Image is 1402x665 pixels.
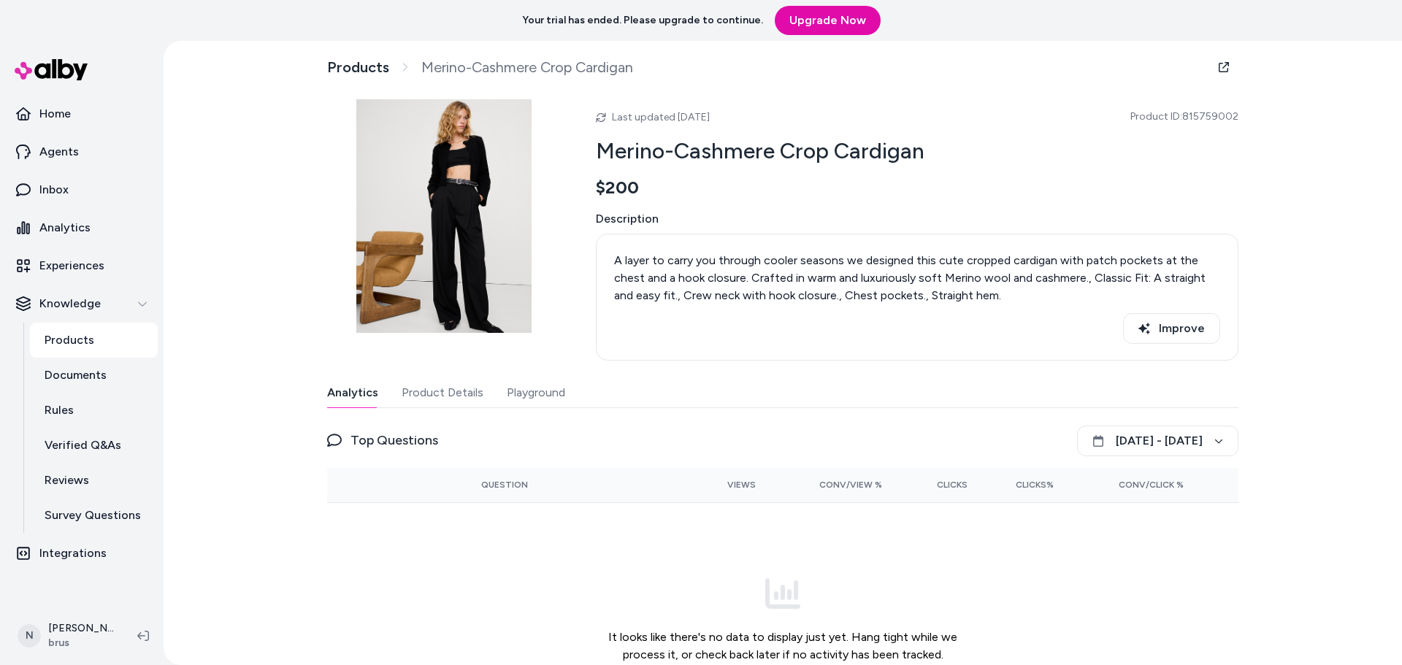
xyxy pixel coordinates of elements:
[522,13,763,28] p: Your trial has ended. Please upgrade to continue.
[6,248,158,283] a: Experiences
[727,479,756,491] span: Views
[6,210,158,245] a: Analytics
[327,378,378,407] button: Analytics
[48,621,114,636] p: [PERSON_NAME]
[45,507,141,524] p: Survey Questions
[48,636,114,650] span: brus
[6,134,158,169] a: Agents
[327,58,633,77] nav: breadcrumb
[45,366,107,384] p: Documents
[45,401,74,419] p: Rules
[45,472,89,489] p: Reviews
[327,58,389,77] a: Products
[30,463,158,498] a: Reviews
[15,59,88,80] img: alby Logo
[39,545,107,562] p: Integrations
[612,111,710,123] span: Last updated [DATE]
[30,323,158,358] a: Products
[350,430,438,450] span: Top Questions
[18,624,41,647] span: N
[30,358,158,393] a: Documents
[6,172,158,207] a: Inbox
[937,479,968,491] span: Clicks
[39,219,91,237] p: Analytics
[1077,473,1184,496] button: Conv/Click %
[30,428,158,463] a: Verified Q&As
[45,437,121,454] p: Verified Q&As
[421,58,633,77] span: Merino-Cashmere Crop Cardigan
[30,498,158,533] a: Survey Questions
[481,473,528,496] button: Question
[614,252,1220,304] p: A layer to carry you through cooler seasons we designed this cute cropped cardigan with patch poc...
[39,143,79,161] p: Agents
[905,473,968,496] button: Clicks
[775,6,881,35] a: Upgrade Now
[6,286,158,321] button: Knowledge
[1123,313,1220,344] button: Improve
[596,210,1238,228] span: Description
[596,177,639,199] span: $200
[1119,479,1184,491] span: Conv/Click %
[327,99,561,333] img: cn60057124.jpg
[779,473,881,496] button: Conv/View %
[1130,109,1238,124] span: Product ID: 815759002
[1077,426,1238,456] button: [DATE] - [DATE]
[694,473,756,496] button: Views
[39,181,69,199] p: Inbox
[481,479,528,491] span: Question
[6,536,158,571] a: Integrations
[39,257,104,274] p: Experiences
[9,612,126,659] button: N[PERSON_NAME]brus
[45,331,94,349] p: Products
[30,393,158,428] a: Rules
[1016,479,1054,491] span: Clicks%
[402,378,483,407] button: Product Details
[991,473,1054,496] button: Clicks%
[39,295,101,312] p: Knowledge
[39,105,71,123] p: Home
[6,96,158,131] a: Home
[596,137,1238,165] h2: Merino-Cashmere Crop Cardigan
[819,479,882,491] span: Conv/View %
[507,378,565,407] button: Playground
